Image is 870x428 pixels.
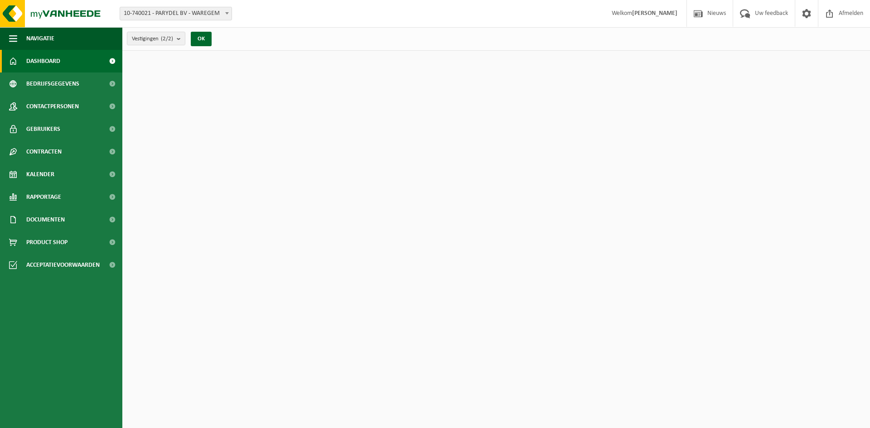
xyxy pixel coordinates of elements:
[26,208,65,231] span: Documenten
[26,50,60,72] span: Dashboard
[26,186,61,208] span: Rapportage
[26,27,54,50] span: Navigatie
[26,163,54,186] span: Kalender
[632,10,677,17] strong: [PERSON_NAME]
[120,7,232,20] span: 10-740021 - PARYDEL BV - WAREGEM
[26,140,62,163] span: Contracten
[26,118,60,140] span: Gebruikers
[26,72,79,95] span: Bedrijfsgegevens
[132,32,173,46] span: Vestigingen
[191,32,212,46] button: OK
[26,231,68,254] span: Product Shop
[127,32,185,45] button: Vestigingen(2/2)
[26,254,100,276] span: Acceptatievoorwaarden
[26,95,79,118] span: Contactpersonen
[161,36,173,42] count: (2/2)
